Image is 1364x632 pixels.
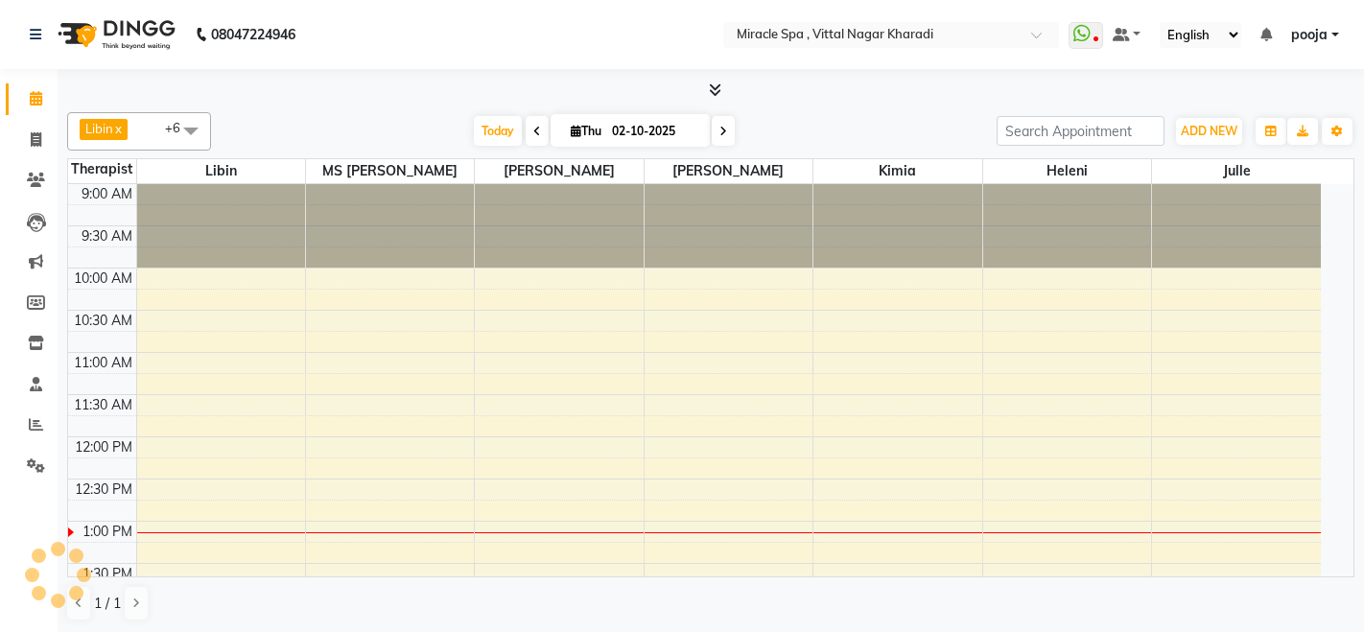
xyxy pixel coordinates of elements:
span: Libin [85,121,113,136]
input: Search Appointment [997,116,1164,146]
div: 10:30 AM [70,311,136,331]
span: kimia [813,159,981,183]
span: [PERSON_NAME] [475,159,643,183]
div: 9:00 AM [78,184,136,204]
div: 12:00 PM [71,437,136,457]
div: 9:30 AM [78,226,136,246]
span: Today [474,116,522,146]
div: 12:30 PM [71,480,136,500]
span: Libin [137,159,305,183]
span: Thu [566,124,606,138]
span: MS [PERSON_NAME] [306,159,474,183]
b: 08047224946 [211,8,295,61]
span: ADD NEW [1181,124,1237,138]
span: julle [1152,159,1321,183]
button: ADD NEW [1176,118,1242,145]
div: 11:00 AM [70,353,136,373]
div: 1:30 PM [79,564,136,584]
span: [PERSON_NAME] [645,159,812,183]
div: Therapist [68,159,136,179]
span: 1 / 1 [94,594,121,614]
a: x [113,121,122,136]
div: 11:30 AM [70,395,136,415]
span: heleni [983,159,1151,183]
img: logo [49,8,180,61]
span: pooja [1291,25,1328,45]
input: 2025-10-02 [606,117,702,146]
div: 10:00 AM [70,269,136,289]
span: +6 [165,120,195,135]
div: 1:00 PM [79,522,136,542]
